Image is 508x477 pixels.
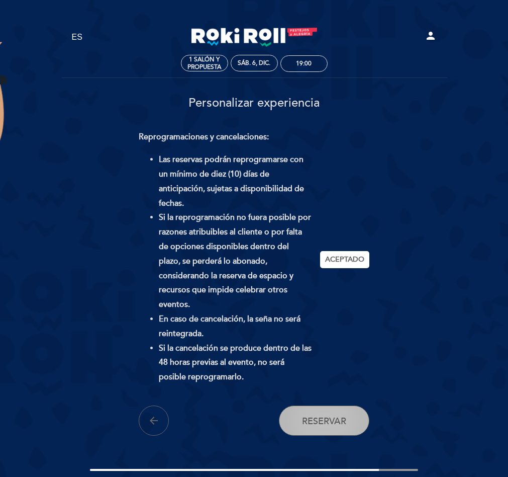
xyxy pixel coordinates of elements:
[139,406,169,436] button: arrow_back
[159,152,312,210] li: Las reservas podrán reprogramarse con un mínimo de diez (10) días de anticipación, sujetas a disp...
[148,415,160,427] i: arrow_back
[188,96,320,110] span: Personalizar experiencia
[302,415,346,426] span: Reservar
[320,251,369,268] button: Aceptado
[159,341,312,384] li: Si la cancelación se produce dentro de las 48 horas previas al evento, no será posible reprograma...
[325,255,364,265] span: Aceptado
[139,132,269,142] strong: Reprogramaciones y cancelaciones:
[425,30,437,42] i: person
[279,406,369,436] button: Reservar
[181,56,228,71] span: 1 Salón y propuesta
[425,30,437,45] button: person
[159,210,312,312] li: Si la reprogramación no fuera posible por razones atribuibles al cliente o por falta de opciones ...
[296,60,312,67] div: 19:00
[191,24,317,51] a: Roki Roll
[238,59,270,67] div: sáb. 6, dic.
[159,312,312,341] li: En caso de cancelación, la seña no será reintegrada.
